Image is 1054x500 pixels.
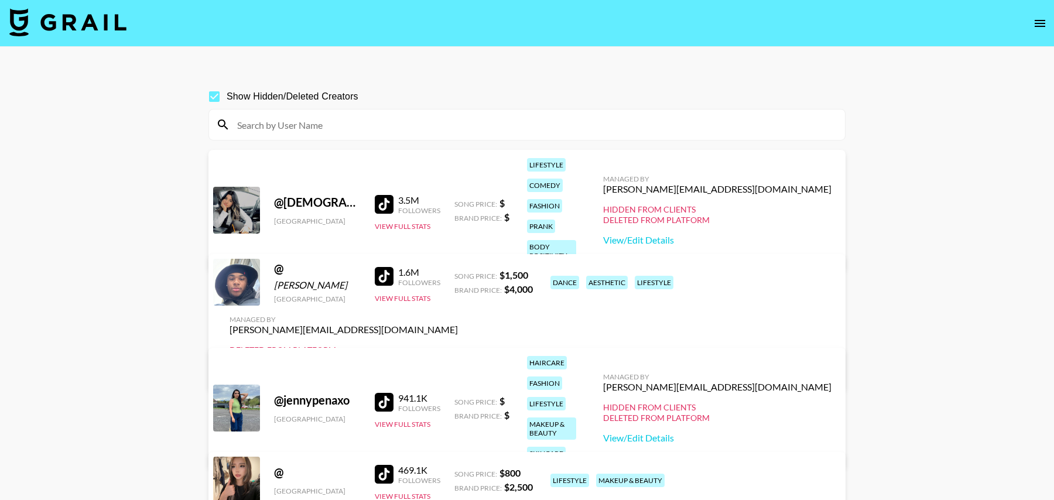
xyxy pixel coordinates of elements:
div: lifestyle [550,474,589,487]
div: [GEOGRAPHIC_DATA] [274,415,361,423]
div: [PERSON_NAME][EMAIL_ADDRESS][DOMAIN_NAME] [603,381,831,393]
div: comedy [527,179,563,192]
div: lifestyle [635,276,673,289]
div: Followers [398,278,440,287]
input: Search by User Name [230,115,838,134]
div: [PERSON_NAME][EMAIL_ADDRESS][DOMAIN_NAME] [230,324,458,335]
div: fashion [527,376,562,390]
strong: $ [499,395,505,406]
button: View Full Stats [375,420,430,429]
div: 3.5M [398,194,440,206]
div: @ [274,465,361,480]
div: dance [550,276,579,289]
div: 469.1K [398,464,440,476]
span: Brand Price: [454,214,502,222]
button: View Full Stats [375,222,430,231]
div: 1.6M [398,266,440,278]
div: makeup & beauty [596,474,665,487]
a: View/Edit Details [603,234,831,246]
div: Hidden from Clients [603,204,831,215]
div: Managed By [603,174,831,183]
div: Managed By [603,372,831,381]
span: Song Price: [454,200,497,208]
strong: $ 1,500 [499,269,528,280]
span: Song Price: [454,470,497,478]
span: Song Price: [454,272,497,280]
div: Followers [398,206,440,215]
a: View/Edit Details [603,432,831,444]
div: lifestyle [527,158,566,172]
div: Deleted from Platform [603,215,831,225]
div: aesthetic [586,276,628,289]
div: Followers [398,404,440,413]
div: Deleted from Platform [603,413,831,423]
div: haircare [527,356,567,369]
div: Followers [398,476,440,485]
div: makeup & beauty [527,417,576,440]
div: [PERSON_NAME][EMAIL_ADDRESS][DOMAIN_NAME] [603,183,831,195]
span: Show Hidden/Deleted Creators [227,90,358,104]
strong: $ [504,211,509,222]
strong: $ 2,500 [504,481,533,492]
button: View Full Stats [375,294,430,303]
div: lifestyle [527,397,566,410]
div: [PERSON_NAME] [274,279,361,291]
div: [GEOGRAPHIC_DATA] [274,294,361,303]
div: prank [527,220,555,233]
div: [GEOGRAPHIC_DATA] [274,487,361,495]
div: fashion [527,199,562,213]
div: [GEOGRAPHIC_DATA] [274,217,361,225]
strong: $ [499,197,505,208]
div: Hidden from Clients [603,402,831,413]
strong: $ 800 [499,467,521,478]
span: Brand Price: [454,286,502,294]
strong: $ [504,409,509,420]
span: Brand Price: [454,484,502,492]
strong: $ 4,000 [504,283,533,294]
div: Managed By [230,315,458,324]
div: @ jennypenaxo [274,393,361,407]
span: Song Price: [454,398,497,406]
div: skincare [527,447,566,460]
div: body positivity [527,240,576,262]
span: Brand Price: [454,412,502,420]
div: Deleted from Platform [230,345,458,355]
div: @ [274,261,361,276]
div: 941.1K [398,392,440,404]
img: Grail Talent [9,8,126,36]
div: @ [DEMOGRAPHIC_DATA] [274,195,361,210]
button: open drawer [1028,12,1052,35]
